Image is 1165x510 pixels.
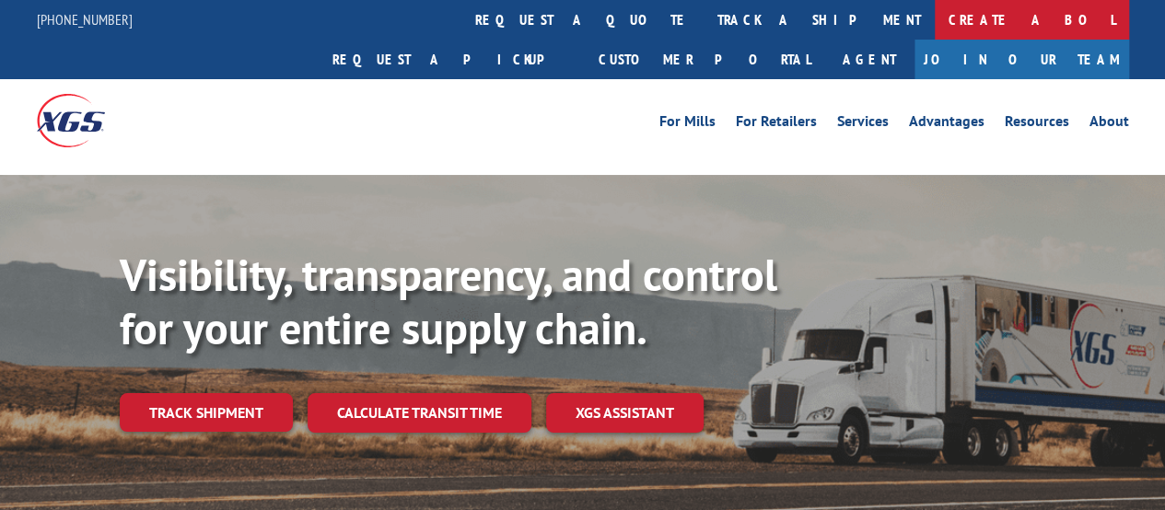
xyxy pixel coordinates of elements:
[837,114,889,134] a: Services
[1005,114,1069,134] a: Resources
[1089,114,1129,134] a: About
[736,114,817,134] a: For Retailers
[824,40,915,79] a: Agent
[915,40,1129,79] a: Join Our Team
[546,393,704,433] a: XGS ASSISTANT
[659,114,716,134] a: For Mills
[585,40,824,79] a: Customer Portal
[319,40,585,79] a: Request a pickup
[120,393,293,432] a: Track shipment
[120,246,777,356] b: Visibility, transparency, and control for your entire supply chain.
[37,10,133,29] a: [PHONE_NUMBER]
[909,114,984,134] a: Advantages
[308,393,531,433] a: Calculate transit time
